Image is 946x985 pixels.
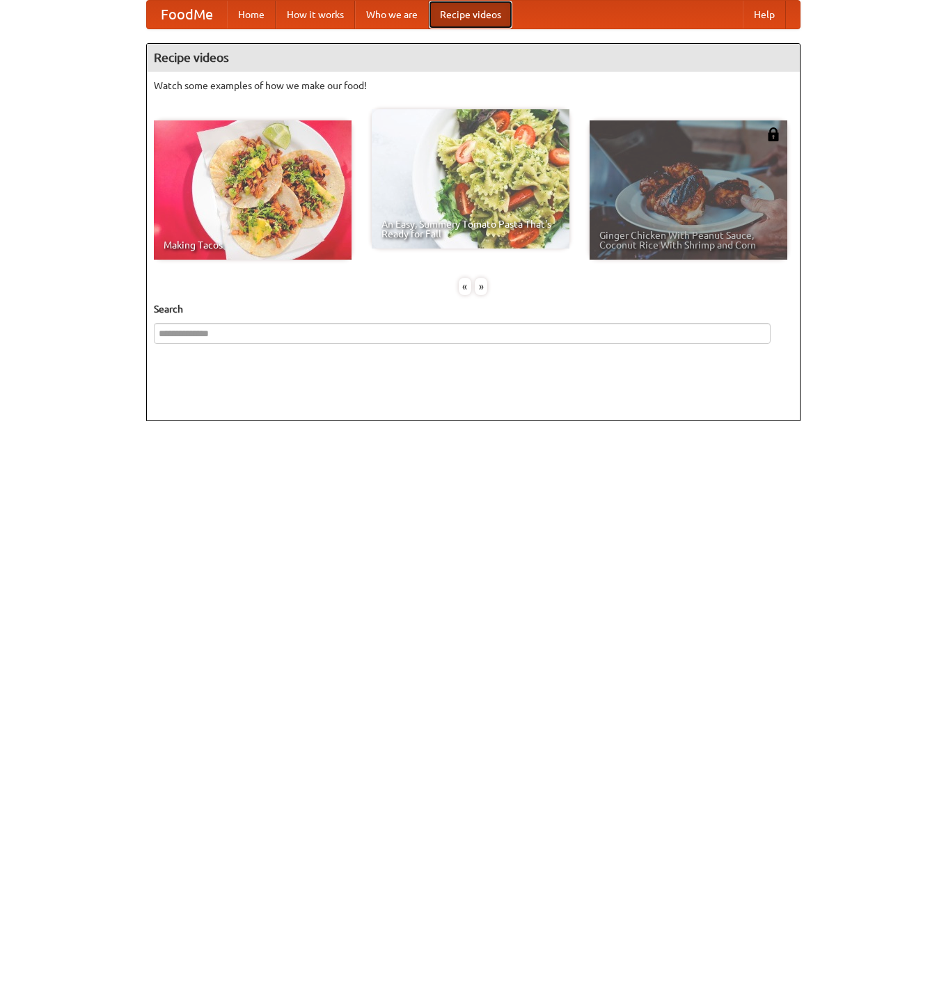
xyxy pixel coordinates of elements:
p: Watch some examples of how we make our food! [154,79,793,93]
a: Help [743,1,786,29]
a: Making Tacos [154,120,352,260]
a: An Easy, Summery Tomato Pasta That's Ready for Fall [372,109,569,249]
img: 483408.png [766,127,780,141]
span: Making Tacos [164,240,342,250]
div: » [475,278,487,295]
a: Recipe videos [429,1,512,29]
div: « [459,278,471,295]
h4: Recipe videos [147,44,800,72]
a: FoodMe [147,1,227,29]
a: Who we are [355,1,429,29]
a: How it works [276,1,355,29]
a: Home [227,1,276,29]
h5: Search [154,302,793,316]
span: An Easy, Summery Tomato Pasta That's Ready for Fall [381,219,560,239]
